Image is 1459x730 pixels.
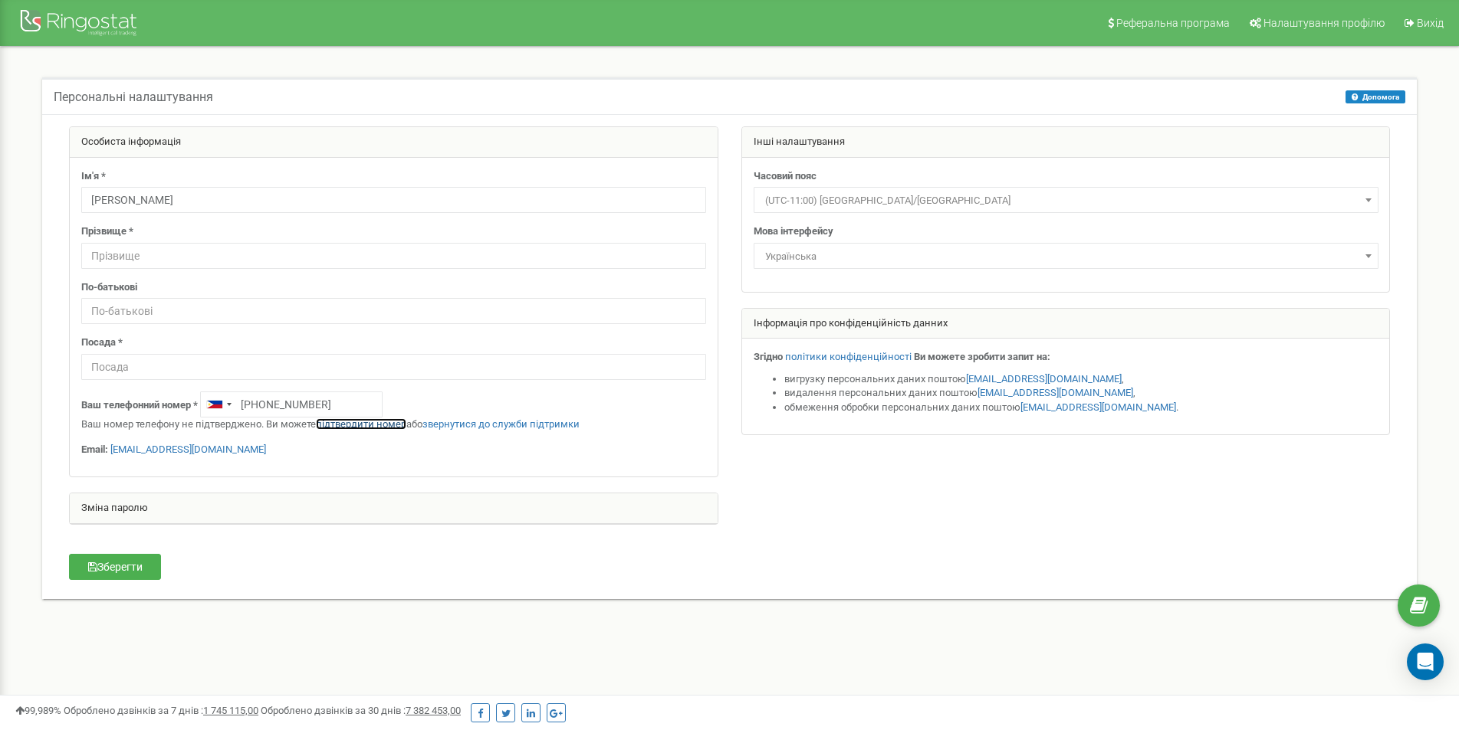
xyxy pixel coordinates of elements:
input: +1-800-555-55-55 [200,391,383,417]
label: Посада * [81,336,123,350]
label: Ваш телефонний номер * [81,398,198,413]
label: Мова інтерфейсу [754,224,833,239]
button: Зберегти [69,554,161,580]
span: (UTC-11:00) Pacific/Midway [759,190,1373,211]
li: видалення персональних даних поштою , [784,386,1378,401]
li: вигрузку персональних даних поштою , [784,372,1378,387]
div: Open Intercom Messenger [1407,643,1444,680]
span: Налаштування профілю [1263,17,1385,29]
u: 7 382 453,00 [406,705,461,716]
a: [EMAIL_ADDRESS][DOMAIN_NAME] [978,387,1133,398]
span: Оброблено дзвінків за 7 днів : [64,705,258,716]
div: Telephone country code [201,392,236,417]
li: обмеження обробки персональних даних поштою . [784,401,1378,415]
span: Вихід [1417,17,1444,29]
p: Ваш номер телефону не підтверджено. Ви можете або [81,417,706,432]
strong: Email: [81,444,108,455]
span: Оброблено дзвінків за 30 днів : [261,705,461,716]
strong: Ви можете зробити запит на: [914,351,1050,362]
a: звернутися до служби підтримки [422,418,580,430]
u: 1 745 115,00 [203,705,258,716]
a: [EMAIL_ADDRESS][DOMAIN_NAME] [966,373,1122,385]
div: Зміна паролю [70,493,718,524]
label: Ім'я * [81,169,106,184]
div: Інформація про конфіденційність данних [742,309,1390,339]
input: Прізвище [81,243,706,269]
div: Інші налаштування [742,127,1390,158]
div: Особиста інформація [70,127,718,158]
label: Часовий пояс [754,169,817,184]
span: Українська [754,243,1378,269]
h5: Персональні налаштування [54,90,213,104]
strong: Згідно [754,351,783,362]
label: По-батькові [81,280,137,295]
input: По-батькові [81,298,706,324]
a: [EMAIL_ADDRESS][DOMAIN_NAME] [1020,401,1176,413]
span: (UTC-11:00) Pacific/Midway [754,187,1378,213]
span: Українська [759,246,1373,267]
input: Ім'я [81,187,706,213]
input: Посада [81,354,706,380]
a: [EMAIL_ADDRESS][DOMAIN_NAME] [110,444,266,455]
span: 99,989% [15,705,61,716]
label: Прізвище * [81,224,133,239]
button: Допомога [1346,90,1405,103]
span: Реферальна програма [1116,17,1230,29]
a: політики конфіденційності [785,351,912,362]
a: підтвердити номер [316,418,406,430]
